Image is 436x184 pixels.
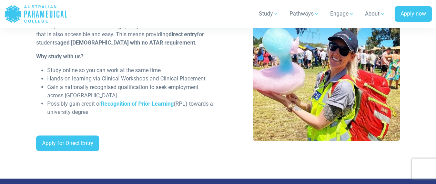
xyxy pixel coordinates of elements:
[101,100,174,107] a: Recognition of Prior Learning
[57,39,195,46] strong: aged [DEMOGRAPHIC_DATA] with no ATAR requirement
[285,4,323,23] a: Pathways
[47,66,214,75] li: Study online so you can work at the same time
[326,4,358,23] a: Engage
[395,6,432,22] a: Apply now
[36,53,83,60] strong: Why study with us?
[361,4,389,23] a: About
[169,31,197,38] strong: direct entry
[4,3,68,25] a: Australian Paramedical College
[255,4,283,23] a: Study
[36,22,214,47] p: We are passionate about delivering quality education for our students that is also accessible and...
[47,83,214,99] li: Gain a nationally recognised qualification to seek employment across [GEOGRAPHIC_DATA]
[36,135,99,151] a: Apply for Direct Entry
[47,99,214,116] li: Possibly gain credit or (RPL) towards a university degree
[47,75,214,83] li: Hands-on learning via Clinical Workshops and Clinical Placement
